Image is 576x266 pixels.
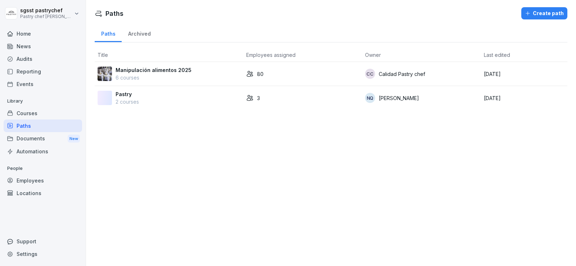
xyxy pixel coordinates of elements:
[4,53,82,65] a: Audits
[379,94,419,102] p: [PERSON_NAME]
[521,7,567,19] button: Create path
[257,94,260,102] p: 3
[257,70,264,78] p: 80
[525,9,564,17] div: Create path
[4,187,82,199] a: Locations
[4,248,82,260] a: Settings
[484,52,510,58] span: Last edited
[20,14,73,19] p: Pastry chef [PERSON_NAME] y Cocina gourmet
[20,8,73,14] p: sgsst pastrychef
[68,135,80,143] div: New
[116,66,192,74] p: Manipulación alimentos 2025
[379,70,425,78] p: Calidad Pastry chef
[4,174,82,187] a: Employees
[365,69,375,79] div: Cc
[105,9,123,18] h1: Paths
[4,40,82,53] a: News
[4,132,82,145] div: Documents
[98,67,112,81] img: xrig9ngccgkbh355tbuziiw7.png
[4,120,82,132] a: Paths
[484,70,564,78] p: [DATE]
[4,95,82,107] p: Library
[484,94,564,102] p: [DATE]
[4,132,82,145] a: DocumentsNew
[365,93,375,103] div: NQ
[95,24,122,42] a: Paths
[4,145,82,158] a: Automations
[4,107,82,120] a: Courses
[116,74,192,81] p: 6 courses
[4,235,82,248] div: Support
[98,52,108,58] span: Title
[4,78,82,90] a: Events
[116,98,139,105] p: 2 courses
[4,27,82,40] a: Home
[116,90,139,98] p: Pastry
[4,163,82,174] p: People
[4,65,82,78] a: Reporting
[122,24,157,42] a: Archived
[365,52,381,58] span: Owner
[246,52,296,58] span: Employees assigned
